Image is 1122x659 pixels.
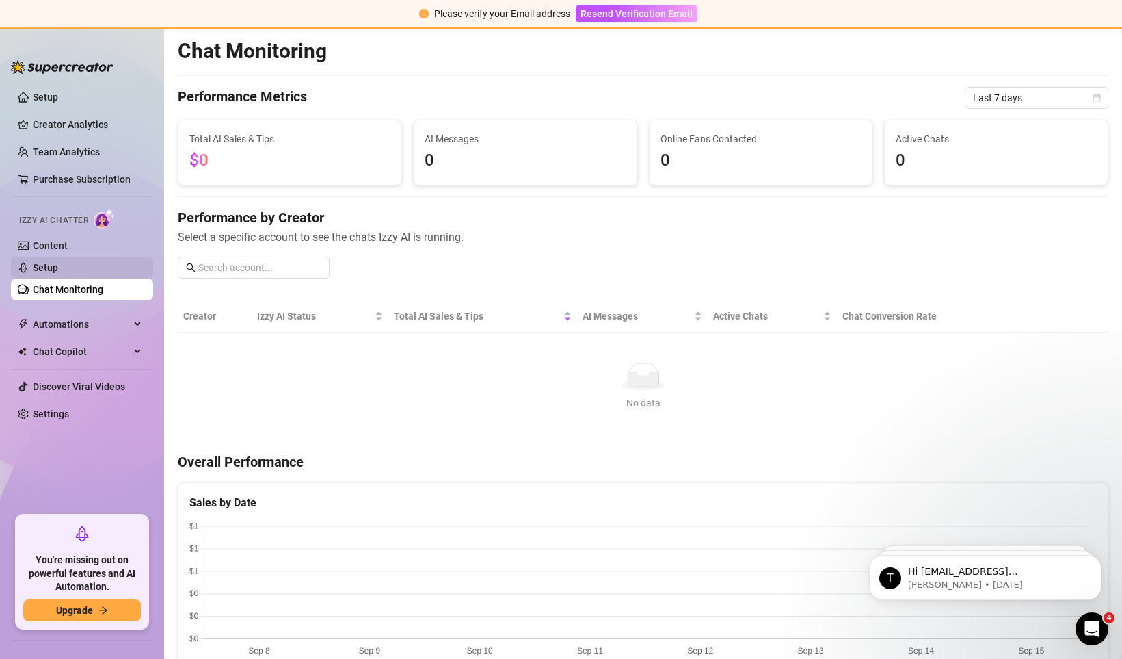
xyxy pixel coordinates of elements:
th: Total AI Sales & Tips [388,300,577,333]
span: Automations [33,313,130,335]
a: Content [33,240,68,251]
a: Discover Viral Videos [33,381,125,392]
span: Chat Copilot [33,341,130,363]
span: Total AI Sales & Tips [394,309,561,324]
button: Resend Verification Email [576,5,697,22]
span: 4 [1104,612,1114,623]
h2: Chat Monitoring [178,38,327,64]
th: Creator [178,300,252,333]
a: Purchase Subscription [33,168,142,190]
span: AI Messages [583,309,691,324]
span: arrow-right [98,606,108,615]
span: rocket [74,526,90,542]
span: calendar [1093,94,1101,102]
h4: Performance Metrics [178,87,307,109]
span: exclamation-circle [419,9,429,18]
span: AI Messages [425,131,626,146]
h4: Overall Performance [178,452,1108,471]
span: Izzy AI Chatter [19,214,88,227]
span: Upgrade [56,605,93,616]
span: Online Fans Contacted [660,131,861,146]
a: Chat Monitoring [33,284,103,295]
a: Creator Analytics [33,114,142,135]
span: Izzy AI Status [257,309,372,324]
a: Setup [33,92,58,103]
iframe: Intercom live chat [1076,612,1108,645]
span: Select a specific account to see the chats Izzy AI is running. [178,229,1108,246]
span: search [186,263,196,272]
span: thunderbolt [18,319,29,330]
span: $0 [189,151,209,170]
div: Sales by Date [189,494,1097,511]
th: Chat Conversion Rate [837,300,1015,333]
a: Setup [33,262,58,273]
div: Please verify your Email address [434,6,570,21]
h4: Performance by Creator [178,208,1108,227]
div: No data [189,396,1097,411]
span: You're missing out on powerful features and AI Automation. [23,554,141,594]
a: Settings [33,409,69,419]
button: Upgradearrow-right [23,599,141,621]
th: Izzy AI Status [252,300,388,333]
input: Search account... [198,260,321,275]
span: Active Chats [713,309,820,324]
th: Active Chats [708,300,837,333]
span: Resend Verification Email [580,8,693,19]
span: 0 [660,148,861,174]
span: 0 [425,148,626,174]
th: AI Messages [577,300,708,333]
span: Total AI Sales & Tips [189,131,390,146]
iframe: Intercom notifications message [849,526,1122,622]
img: logo-BBDzfeDw.svg [11,60,113,74]
img: Chat Copilot [18,347,27,357]
a: Team Analytics [33,146,100,157]
img: AI Chatter [94,209,115,229]
span: 0 [896,148,1097,174]
span: Active Chats [896,131,1097,146]
span: Last 7 days [973,88,1100,108]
